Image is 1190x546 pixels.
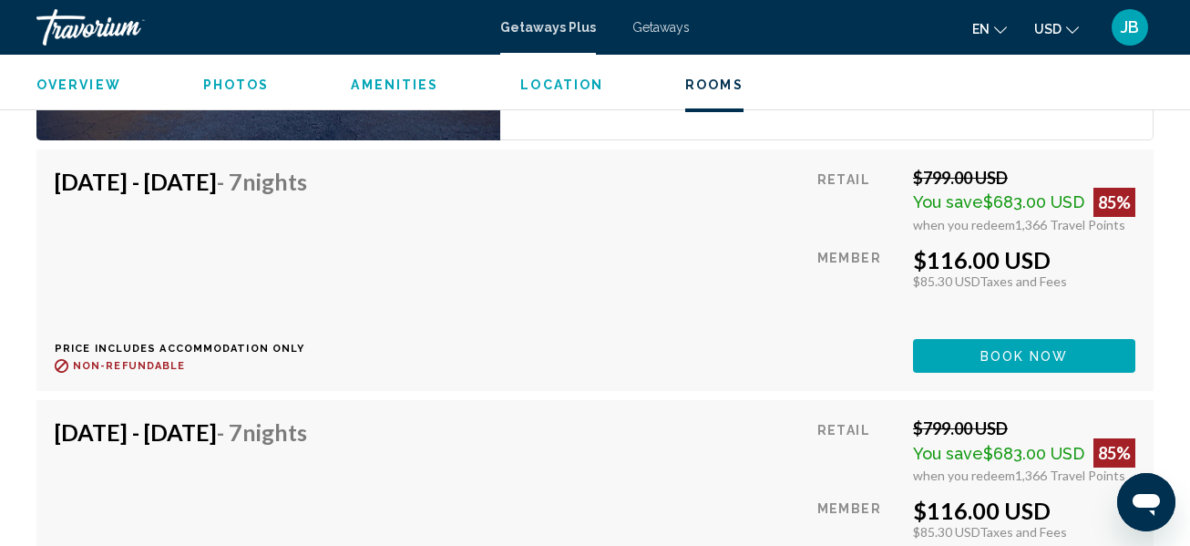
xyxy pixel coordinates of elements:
div: Member [817,246,899,325]
button: Location [520,77,603,93]
span: Photos [203,77,270,92]
span: en [972,22,990,36]
span: when you redeem [913,217,1015,232]
button: Book now [913,339,1135,373]
a: Getaways Plus [500,20,596,35]
span: Location [520,77,603,92]
button: Photos [203,77,270,93]
div: $85.30 USD [913,524,1135,540]
span: when you redeem [913,468,1015,483]
div: $799.00 USD [913,418,1135,438]
h4: [DATE] - [DATE] [55,418,307,446]
span: USD [1034,22,1062,36]
a: Getaways [632,20,690,35]
span: You save [913,192,983,211]
span: $683.00 USD [983,444,1084,463]
span: You save [913,444,983,463]
button: Amenities [351,77,438,93]
div: $116.00 USD [913,497,1135,524]
span: Nights [242,418,307,446]
span: $683.00 USD [983,192,1084,211]
span: Taxes and Fees [980,273,1067,289]
span: JB [1121,18,1139,36]
h4: [DATE] - [DATE] [55,168,307,195]
button: Change currency [1034,15,1079,42]
a: Travorium [36,9,482,46]
div: $85.30 USD [913,273,1135,289]
iframe: Button to launch messaging window [1117,473,1175,531]
p: Price includes accommodation only [55,343,321,355]
span: Book now [980,349,1069,364]
div: Retail [817,418,899,483]
button: Change language [972,15,1007,42]
span: 1,366 Travel Points [1015,468,1125,483]
span: Overview [36,77,121,92]
button: User Menu [1106,8,1154,46]
span: Nights [242,168,307,195]
div: $116.00 USD [913,246,1135,273]
span: Non-refundable [73,360,185,372]
div: $799.00 USD [913,168,1135,188]
div: Retail [817,168,899,232]
button: Overview [36,77,121,93]
span: Taxes and Fees [980,524,1067,540]
span: Rooms [685,77,744,92]
span: 1,366 Travel Points [1015,217,1125,232]
div: 85% [1093,438,1135,468]
div: 85% [1093,188,1135,217]
span: - 7 [217,418,307,446]
span: - 7 [217,168,307,195]
span: Amenities [351,77,438,92]
button: Rooms [685,77,744,93]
